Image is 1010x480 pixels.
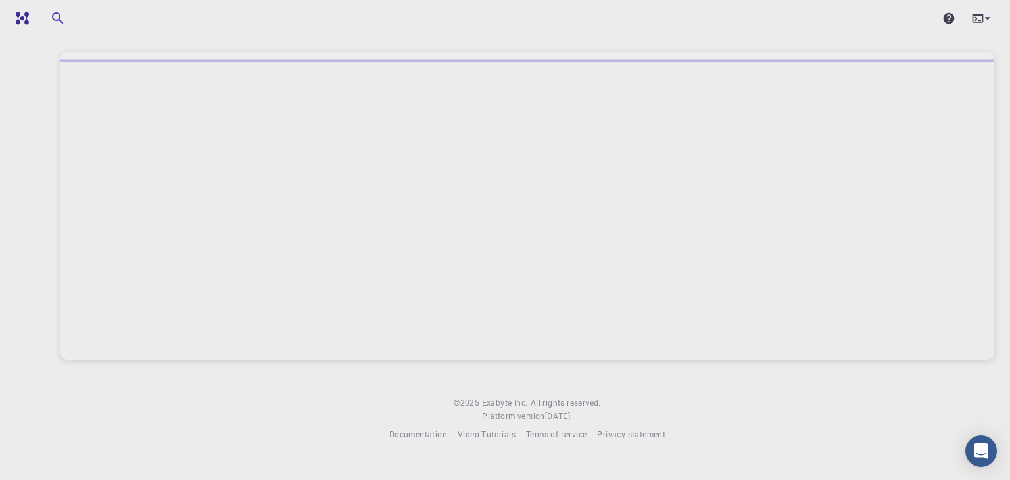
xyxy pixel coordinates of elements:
a: Exabyte Inc. [482,396,528,410]
a: Privacy statement [597,428,665,441]
span: All rights reserved. [531,396,601,410]
span: Documentation [389,429,447,439]
span: Exabyte Inc. [482,397,528,408]
span: © 2025 [454,396,481,410]
span: Terms of service [526,429,587,439]
img: logo [11,12,29,25]
a: Documentation [389,428,447,441]
a: Video Tutorials [458,428,516,441]
a: [DATE]. [545,410,573,423]
span: Platform version [482,410,544,423]
span: Video Tutorials [458,429,516,439]
div: Open Intercom Messenger [965,435,997,467]
span: [DATE] . [545,410,573,421]
span: Privacy statement [597,429,665,439]
a: Terms of service [526,428,587,441]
